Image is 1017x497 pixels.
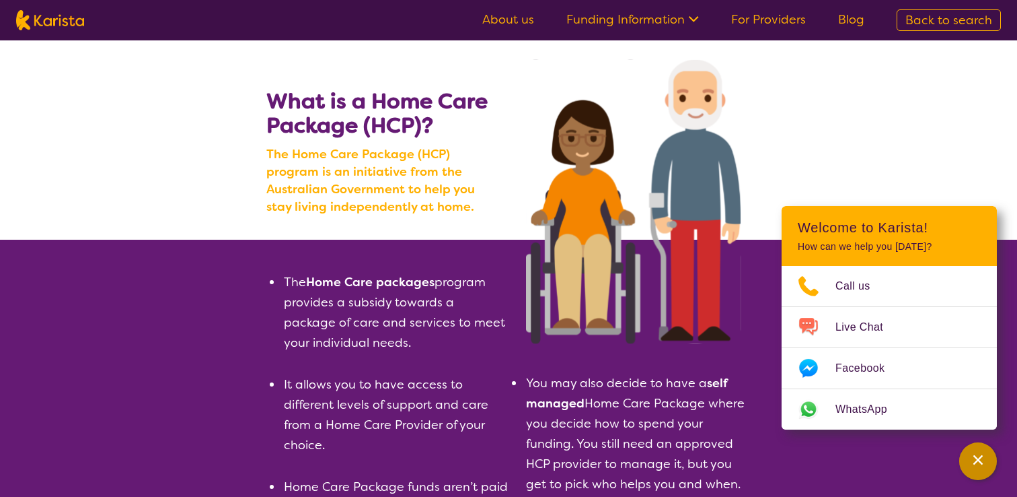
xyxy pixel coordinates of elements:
[798,241,981,253] p: How can we help you [DATE]?
[282,272,509,353] li: The program provides a subsidy towards a package of care and services to meet your individual needs.
[266,87,488,139] b: What is a Home Care Package (HCP)?
[835,317,899,337] span: Live Chat
[835,399,903,420] span: WhatsApp
[782,206,997,430] div: Channel Menu
[566,11,699,28] a: Funding Information
[526,59,741,344] img: Search NDIS services with Karista
[835,276,887,296] span: Call us
[838,11,864,28] a: Blog
[905,12,992,28] span: Back to search
[482,11,534,28] a: About us
[897,9,1001,31] a: Back to search
[782,266,997,430] ul: Choose channel
[282,374,509,455] li: It allows you to have access to different levels of support and care from a Home Care Provider of...
[798,220,981,236] h2: Welcome to Karista!
[835,358,901,378] span: Facebook
[782,389,997,430] a: Web link opens in a new tab.
[731,11,806,28] a: For Providers
[16,10,84,30] img: Karista logo
[959,442,997,480] button: Channel Menu
[306,274,435,290] b: Home Care packages
[266,145,502,216] b: The Home Care Package (HCP) program is an initiative from the Australian Government to help you s...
